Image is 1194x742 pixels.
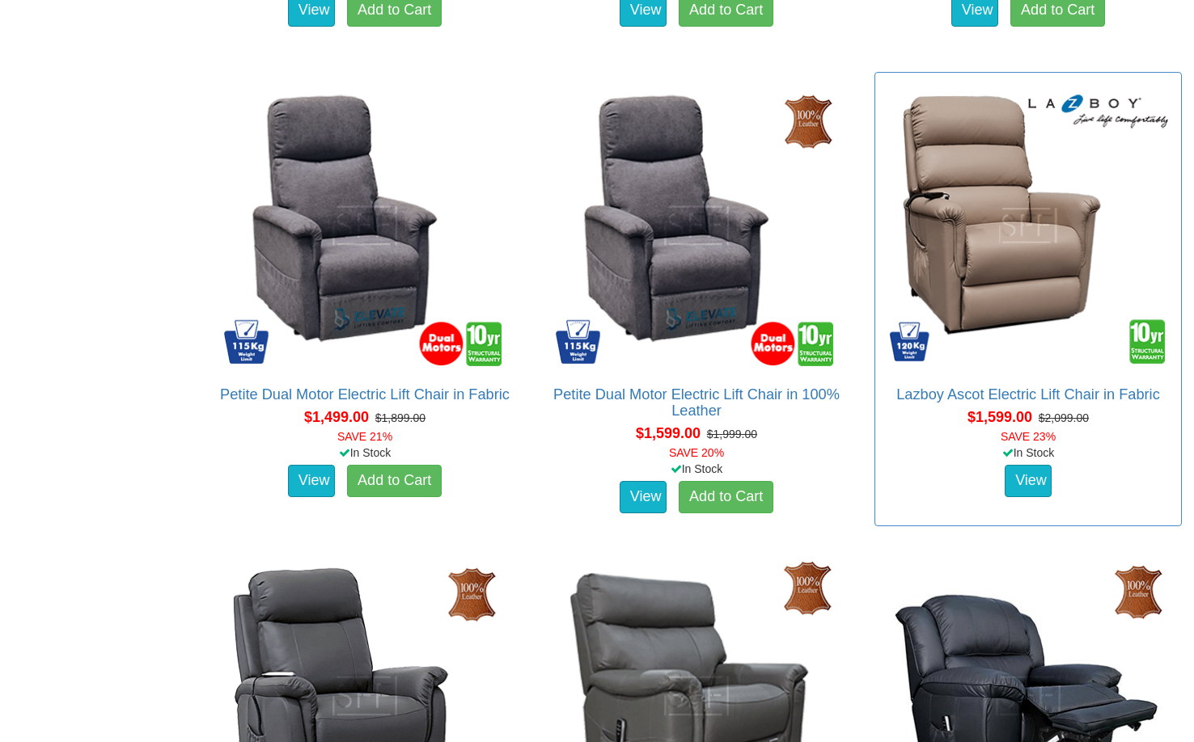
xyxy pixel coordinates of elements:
del: $1,999.00 [707,428,757,441]
a: Lazboy Ascot Electric Lift Chair in Fabric [896,386,1159,403]
a: View [620,481,667,513]
a: Add to Cart [347,465,442,497]
a: Petite Dual Motor Electric Lift Chair in Fabric [220,386,510,403]
img: Lazboy Ascot Electric Lift Chair in Fabric [883,81,1173,370]
a: View [288,465,335,497]
div: In Stock [871,445,1185,461]
div: In Stock [540,461,853,477]
span: $1,599.00 [967,409,1032,425]
img: Petite Dual Motor Electric Lift Chair in 100% Leather [552,81,841,370]
span: $1,499.00 [304,409,369,425]
font: SAVE 21% [337,430,392,443]
font: SAVE 20% [669,446,724,459]
span: $1,599.00 [636,425,701,441]
a: Petite Dual Motor Electric Lift Chair in 100% Leather [553,386,840,419]
del: $2,099.00 [1039,411,1089,424]
img: Petite Dual Motor Electric Lift Chair in Fabric [220,81,510,370]
div: In Stock [208,445,522,461]
a: View [1005,465,1052,497]
del: $1,899.00 [375,411,426,424]
font: SAVE 23% [1001,430,1056,443]
a: Add to Cart [679,481,773,513]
